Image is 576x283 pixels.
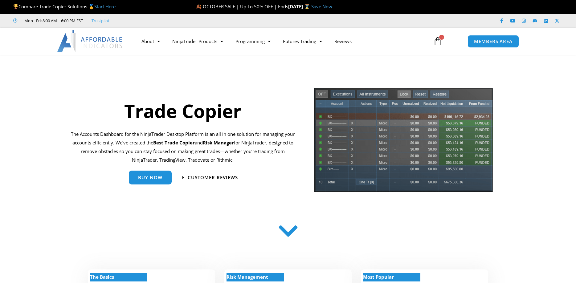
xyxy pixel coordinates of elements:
[94,3,116,10] a: Start Here
[57,30,123,52] img: LogoAI | Affordable Indicators – NinjaTrader
[129,171,172,184] a: Buy Now
[23,17,83,24] span: Mon - Fri: 8:00 AM – 6:00 PM EST
[328,34,358,48] a: Reviews
[71,98,295,124] h1: Trade Copier
[196,3,288,10] span: 🍂 OCTOBER SALE | Up To 50% OFF | Ends
[311,3,332,10] a: Save Now
[182,175,238,180] a: Customer Reviews
[188,175,238,180] span: Customer Reviews
[166,34,229,48] a: NinjaTrader Products
[138,175,162,180] span: Buy Now
[203,139,234,146] strong: Risk Manager
[14,4,18,9] img: 🏆
[135,34,166,48] a: About
[363,274,394,280] strong: Most Popular
[153,139,195,146] b: Best Trade Copier
[90,274,114,280] strong: The Basics
[288,3,311,10] strong: [DATE] ⌛
[424,32,451,50] a: 0
[468,35,519,48] a: MEMBERS AREA
[71,130,295,164] p: The Accounts Dashboard for the NinjaTrader Desktop Platform is an all in one solution for managin...
[439,35,444,40] span: 0
[227,274,268,280] strong: Risk Management
[229,34,277,48] a: Programming
[92,17,109,24] a: Trustpilot
[313,87,493,197] img: tradecopier | Affordable Indicators – NinjaTrader
[277,34,328,48] a: Futures Trading
[13,3,116,10] span: Compare Trade Copier Solutions 🥇
[474,39,513,44] span: MEMBERS AREA
[135,34,426,48] nav: Menu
